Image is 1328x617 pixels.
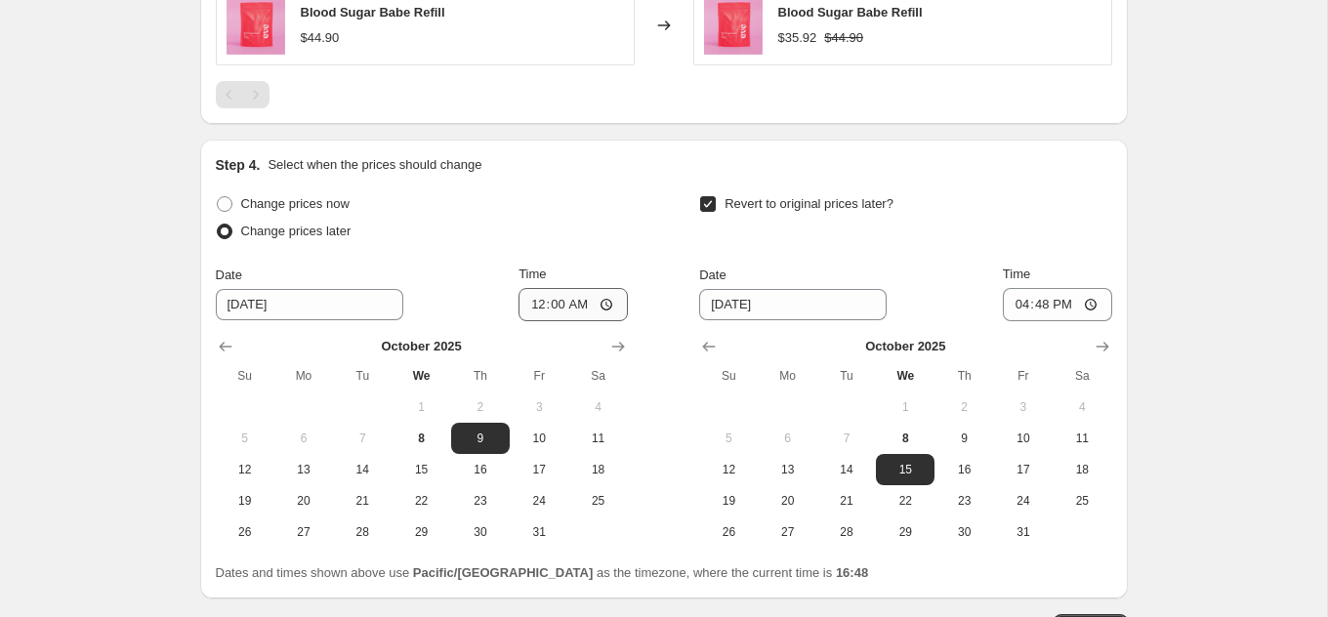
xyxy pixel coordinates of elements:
[274,360,333,391] th: Monday
[817,485,876,516] button: Tuesday October 21 2025
[817,454,876,485] button: Tuesday October 14 2025
[825,462,868,477] span: 14
[876,485,934,516] button: Wednesday October 22 2025
[451,516,510,548] button: Thursday October 30 2025
[759,423,817,454] button: Monday October 6 2025
[699,423,758,454] button: Sunday October 5 2025
[1002,368,1045,384] span: Fr
[568,391,627,423] button: Saturday October 4 2025
[1053,454,1111,485] button: Saturday October 18 2025
[333,423,392,454] button: Tuesday October 7 2025
[341,462,384,477] span: 14
[759,454,817,485] button: Monday October 13 2025
[519,267,546,281] span: Time
[451,454,510,485] button: Thursday October 16 2025
[884,524,927,540] span: 29
[241,196,350,211] span: Change prices now
[707,462,750,477] span: 12
[876,454,934,485] button: Wednesday October 15 2025
[1053,391,1111,423] button: Saturday October 4 2025
[778,28,817,48] div: $35.92
[576,368,619,384] span: Sa
[942,493,985,509] span: 23
[604,333,632,360] button: Show next month, November 2025
[994,454,1053,485] button: Friday October 17 2025
[884,462,927,477] span: 15
[451,391,510,423] button: Thursday October 2 2025
[1002,431,1045,446] span: 10
[767,462,809,477] span: 13
[510,485,568,516] button: Friday October 24 2025
[341,493,384,509] span: 21
[942,431,985,446] span: 9
[568,485,627,516] button: Saturday October 25 2025
[1002,462,1045,477] span: 17
[341,431,384,446] span: 7
[725,196,893,211] span: Revert to original prices later?
[767,431,809,446] span: 6
[759,360,817,391] th: Monday
[994,516,1053,548] button: Friday October 31 2025
[301,28,340,48] div: $44.90
[817,360,876,391] th: Tuesday
[510,391,568,423] button: Friday October 3 2025
[459,462,502,477] span: 16
[884,368,927,384] span: We
[934,391,993,423] button: Thursday October 2 2025
[510,360,568,391] th: Friday
[767,524,809,540] span: 27
[934,360,993,391] th: Thursday
[825,431,868,446] span: 7
[392,423,450,454] button: Today Wednesday October 8 2025
[282,524,325,540] span: 27
[510,454,568,485] button: Friday October 17 2025
[699,267,726,282] span: Date
[451,423,510,454] button: Thursday October 9 2025
[876,360,934,391] th: Wednesday
[576,399,619,415] span: 4
[224,462,267,477] span: 12
[399,368,442,384] span: We
[518,399,560,415] span: 3
[994,391,1053,423] button: Friday October 3 2025
[876,391,934,423] button: Wednesday October 1 2025
[274,423,333,454] button: Monday October 6 2025
[216,423,274,454] button: Sunday October 5 2025
[942,368,985,384] span: Th
[707,493,750,509] span: 19
[942,399,985,415] span: 2
[459,493,502,509] span: 23
[825,368,868,384] span: Tu
[884,493,927,509] span: 22
[1002,524,1045,540] span: 31
[216,516,274,548] button: Sunday October 26 2025
[341,524,384,540] span: 28
[224,493,267,509] span: 19
[216,267,242,282] span: Date
[1060,493,1103,509] span: 25
[333,485,392,516] button: Tuesday October 21 2025
[836,565,868,580] b: 16:48
[767,368,809,384] span: Mo
[216,155,261,175] h2: Step 4.
[451,485,510,516] button: Thursday October 23 2025
[707,368,750,384] span: Su
[1060,399,1103,415] span: 4
[825,524,868,540] span: 28
[1060,431,1103,446] span: 11
[459,431,502,446] span: 9
[1053,423,1111,454] button: Saturday October 11 2025
[392,360,450,391] th: Wednesday
[518,431,560,446] span: 10
[459,399,502,415] span: 2
[451,360,510,391] th: Thursday
[399,399,442,415] span: 1
[224,431,267,446] span: 5
[282,431,325,446] span: 6
[884,399,927,415] span: 1
[510,423,568,454] button: Friday October 10 2025
[399,524,442,540] span: 29
[568,423,627,454] button: Saturday October 11 2025
[707,431,750,446] span: 5
[274,516,333,548] button: Monday October 27 2025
